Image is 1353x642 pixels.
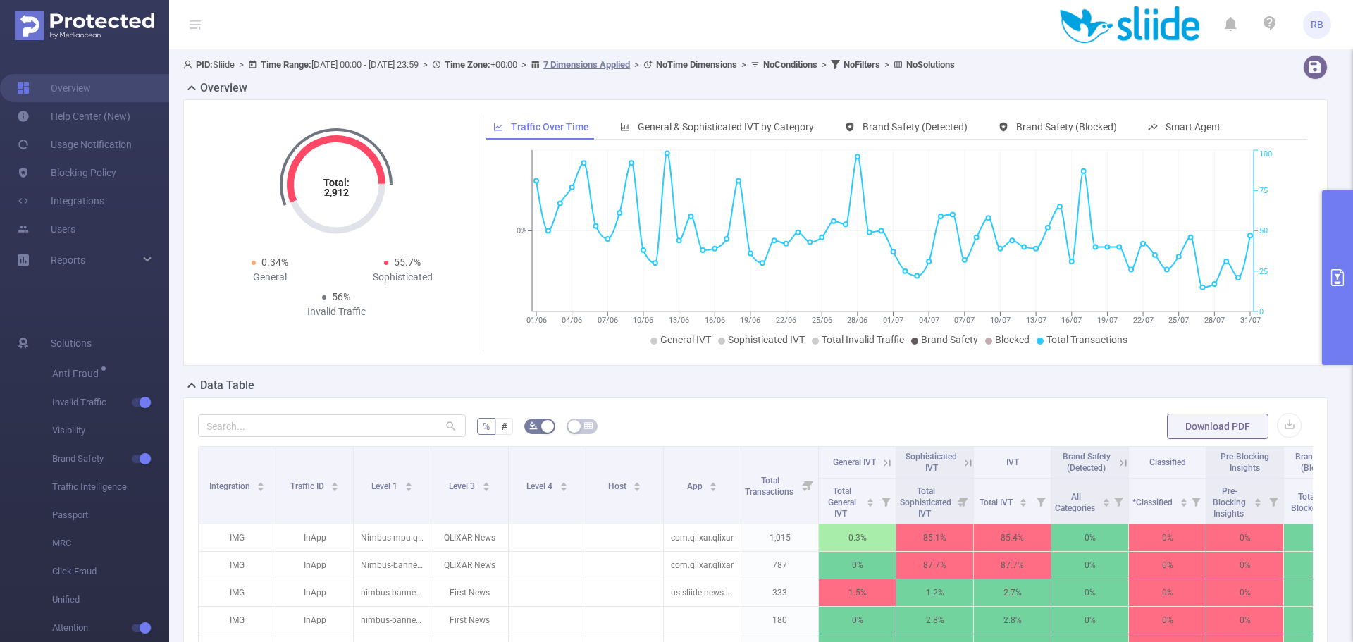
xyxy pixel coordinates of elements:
[1259,267,1268,276] tspan: 25
[331,480,339,484] i: icon: caret-up
[1167,414,1268,439] button: Download PDF
[482,486,490,490] i: icon: caret-down
[445,59,490,70] b: Time Zone:
[728,334,805,345] span: Sophisticated IVT
[17,187,104,215] a: Integrations
[482,480,490,484] i: icon: caret-up
[1204,316,1224,325] tspan: 28/07
[584,421,593,430] i: icon: table
[980,498,1015,507] span: Total IVT
[1129,524,1206,551] p: 0%
[276,607,353,634] p: InApp
[354,552,431,579] p: Nimbus-banner-qlixar-value
[1180,501,1187,505] i: icon: caret-down
[1051,579,1128,606] p: 0%
[1311,11,1323,39] span: RB
[354,579,431,606] p: nimbus-banner-first-news
[1254,501,1262,505] i: icon: caret-down
[52,388,169,416] span: Invalid Traffic
[880,59,894,70] span: >
[52,416,169,445] span: Visibility
[1213,486,1246,519] span: Pre-Blocking Insights
[1259,227,1268,236] tspan: 50
[664,552,741,579] p: com.qlixar.qlixar
[866,496,875,505] div: Sort
[336,270,469,285] div: Sophisticated
[1016,121,1117,132] span: Brand Safety (Blocked)
[404,486,412,490] i: icon: caret-down
[529,421,538,430] i: icon: bg-colors
[1166,121,1221,132] span: Smart Agent
[900,486,951,519] span: Total Sophisticated IVT
[52,586,169,614] span: Unified
[1295,452,1343,473] span: Brand Safety (Blocked)
[1180,496,1187,500] i: icon: caret-up
[974,607,1051,634] p: 2.8%
[1051,524,1128,551] p: 0%
[204,270,336,285] div: General
[199,552,276,579] p: IMG
[1129,579,1206,606] p: 0%
[1149,457,1186,467] span: Classified
[867,496,875,500] i: icon: caret-up
[354,607,431,634] p: nimbus-banner-first-news
[1055,492,1097,513] span: All Categories
[517,227,526,236] tspan: 0%
[989,316,1010,325] tspan: 10/07
[798,447,818,524] i: Filter menu
[608,481,629,491] span: Host
[1132,498,1175,507] span: *Classified
[620,122,630,132] i: icon: bar-chart
[394,257,421,268] span: 55.7%
[1206,579,1283,606] p: 0%
[921,334,978,345] span: Brand Safety
[501,421,507,432] span: #
[235,59,248,70] span: >
[819,579,896,606] p: 1.5%
[896,579,973,606] p: 1.2%
[741,524,818,551] p: 1,015
[276,552,353,579] p: InApp
[404,480,413,488] div: Sort
[17,130,132,159] a: Usage Notification
[819,607,896,634] p: 0%
[634,486,641,490] i: icon: caret-down
[199,607,276,634] p: IMG
[431,552,508,579] p: QLIXAR News
[1264,479,1283,524] i: Filter menu
[634,480,641,484] i: icon: caret-up
[1108,479,1128,524] i: Filter menu
[896,524,973,551] p: 85.1%
[51,254,85,266] span: Reports
[741,552,818,579] p: 787
[1102,501,1110,505] i: icon: caret-down
[560,480,567,484] i: icon: caret-up
[261,59,311,70] b: Time Range:
[1102,496,1110,500] i: icon: caret-up
[664,524,741,551] p: com.qlixar.qlixar
[1051,607,1128,634] p: 0%
[844,59,880,70] b: No Filters
[51,329,92,357] span: Solutions
[918,316,939,325] tspan: 04/07
[1102,496,1111,505] div: Sort
[1063,452,1111,473] span: Brand Safety (Detected)
[1132,316,1153,325] tspan: 22/07
[431,524,508,551] p: QLIXAR News
[52,614,169,642] span: Attention
[261,257,288,268] span: 0.34%
[660,334,711,345] span: General IVT
[183,59,955,70] span: Sliide [DATE] 00:00 - [DATE] 23:59 +00:00
[560,486,567,490] i: icon: caret-down
[1020,496,1027,500] i: icon: caret-up
[276,579,353,606] p: InApp
[974,552,1051,579] p: 87.7%
[482,480,490,488] div: Sort
[953,479,973,524] i: Filter menu
[906,452,957,473] span: Sophisticated IVT
[332,291,350,302] span: 56%
[200,377,254,394] h2: Data Table
[819,524,896,551] p: 0.3%
[863,121,968,132] span: Brand Safety (Detected)
[276,524,353,551] p: InApp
